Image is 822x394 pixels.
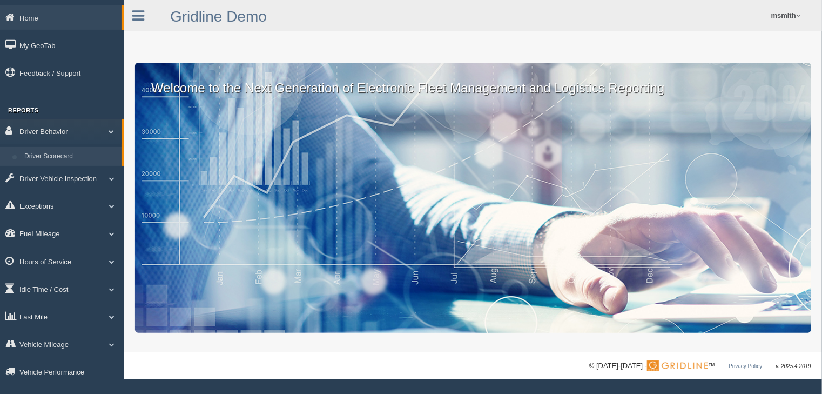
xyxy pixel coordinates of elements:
p: Welcome to the Next Generation of Electronic Fleet Management and Logistics Reporting [135,63,811,97]
div: © [DATE]-[DATE] - ™ [589,360,811,372]
a: Gridline Demo [170,8,267,25]
span: v. 2025.4.2019 [776,363,811,369]
img: Gridline [647,360,708,371]
a: Driver Scorecard [19,147,122,166]
a: Privacy Policy [729,363,762,369]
